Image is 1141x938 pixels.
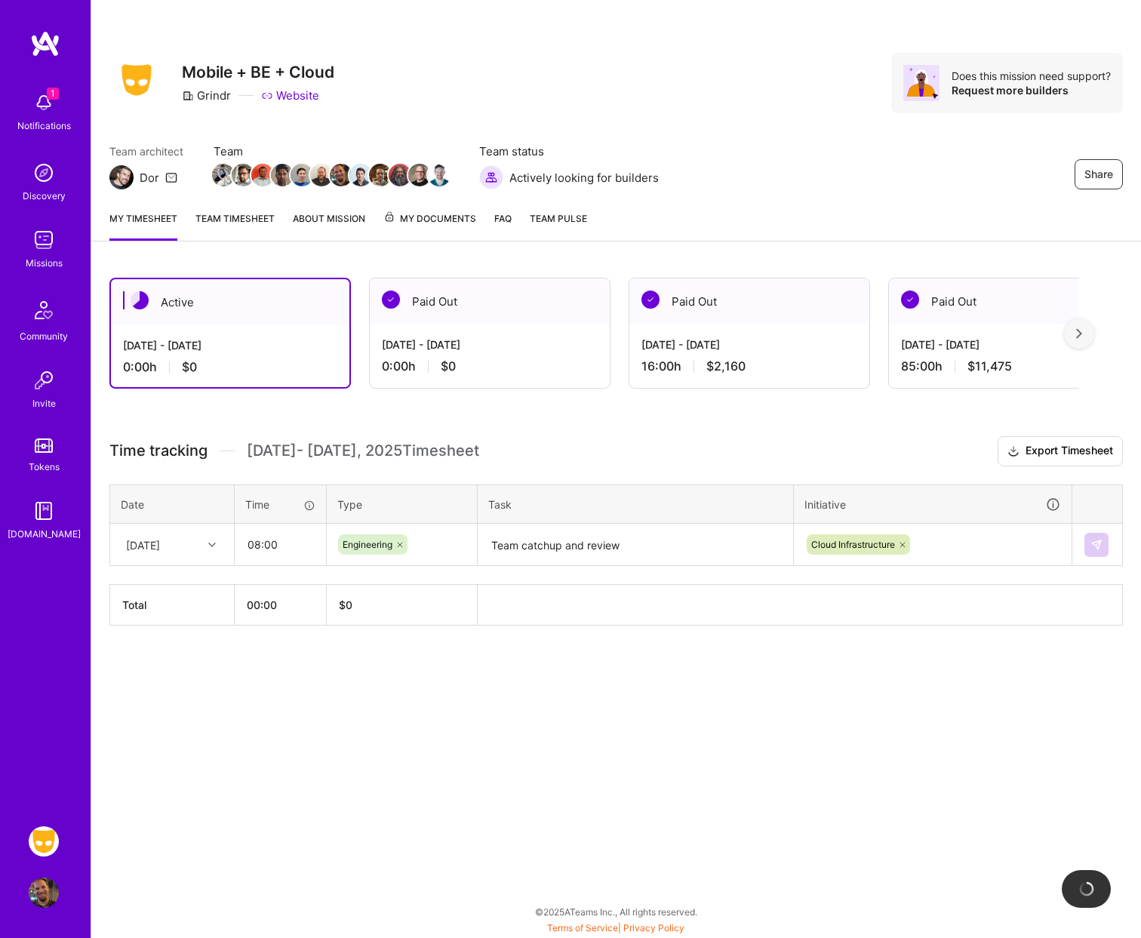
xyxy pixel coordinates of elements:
img: Team Member Avatar [310,164,333,186]
img: Team Member Avatar [389,164,411,186]
a: Team Member Avatar [390,162,410,188]
th: 00:00 [235,585,327,626]
span: $11,475 [967,358,1012,374]
img: Team Architect [109,165,134,189]
th: Type [327,484,478,524]
div: 0:00 h [123,359,337,375]
img: Team Member Avatar [212,164,235,186]
span: Team Pulse [530,213,587,224]
i: icon Download [1007,444,1020,460]
img: Team Member Avatar [251,164,274,186]
span: 1 [47,88,59,100]
a: About Mission [293,211,365,241]
i: icon CompanyGray [182,90,194,102]
span: | [547,922,684,933]
img: guide book [29,496,59,526]
img: Team Member Avatar [408,164,431,186]
i: icon Mail [165,171,177,183]
div: 16:00 h [641,358,857,374]
img: loading [1075,878,1096,900]
div: Missions [26,255,63,271]
img: Paid Out [382,291,400,309]
a: Team Member Avatar [410,162,429,188]
img: Avatar [903,65,940,101]
img: Team Member Avatar [232,164,254,186]
span: $2,160 [706,358,746,374]
div: Dor [140,170,159,186]
div: Paid Out [370,278,610,324]
span: $0 [441,358,456,374]
img: User Avatar [29,878,59,908]
span: [DATE] - [DATE] , 2025 Timesheet [247,441,479,460]
div: Request more builders [952,83,1111,97]
th: Task [478,484,794,524]
a: Team Member Avatar [351,162,371,188]
a: User Avatar [25,878,63,908]
div: Initiative [804,496,1061,513]
div: Active [111,279,349,325]
img: Community [26,292,62,328]
img: logo [30,30,60,57]
a: Team Member Avatar [272,162,292,188]
button: Share [1075,159,1123,189]
img: Team Member Avatar [349,164,372,186]
span: Time tracking [109,441,208,460]
img: Grindr: Mobile + BE + Cloud [29,826,59,857]
div: Does this mission need support? [952,69,1111,83]
div: [DATE] - [DATE] [382,337,598,352]
img: teamwork [29,225,59,255]
a: Team Member Avatar [429,162,449,188]
a: Terms of Service [547,922,618,933]
div: [DATE] - [DATE] [123,337,337,353]
a: My Documents [383,211,476,241]
img: tokens [35,438,53,453]
div: Paid Out [629,278,869,324]
i: icon Chevron [208,541,216,549]
a: Team Member Avatar [233,162,253,188]
span: Actively looking for builders [509,170,659,186]
div: [DATE] - [DATE] [641,337,857,352]
div: Notifications [17,118,71,134]
a: Website [261,88,319,103]
img: Paid Out [901,291,919,309]
a: My timesheet [109,211,177,241]
input: HH:MM [235,524,325,564]
span: Team architect [109,143,183,159]
a: Team Member Avatar [292,162,312,188]
img: Paid Out [641,291,660,309]
th: Date [110,484,235,524]
span: $ 0 [339,598,352,611]
button: Export Timesheet [998,436,1123,466]
div: 85:00 h [901,358,1117,374]
span: Team [214,143,449,159]
div: © 2025 ATeams Inc., All rights reserved. [91,893,1141,930]
a: Team Member Avatar [331,162,351,188]
a: Team Pulse [530,211,587,241]
div: Discovery [23,188,66,204]
div: 0:00 h [382,358,598,374]
img: right [1076,328,1082,339]
img: Actively looking for builders [479,165,503,189]
span: Team status [479,143,659,159]
textarea: Team catchup and review [479,525,792,565]
img: Team Member Avatar [369,164,392,186]
a: Team Member Avatar [214,162,233,188]
div: Community [20,328,68,344]
span: My Documents [383,211,476,227]
a: Privacy Policy [623,922,684,933]
img: discovery [29,158,59,188]
div: Paid Out [889,278,1129,324]
img: Submit [1090,539,1103,551]
span: $0 [182,359,197,375]
div: Grindr [182,88,231,103]
span: Cloud Infrastructure [811,539,895,550]
img: Active [131,291,149,309]
span: Share [1084,167,1113,182]
a: Team Member Avatar [371,162,390,188]
a: Team timesheet [195,211,275,241]
div: Invite [32,395,56,411]
div: null [1084,533,1110,557]
th: Total [110,585,235,626]
a: Team Member Avatar [312,162,331,188]
div: Time [245,497,315,512]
